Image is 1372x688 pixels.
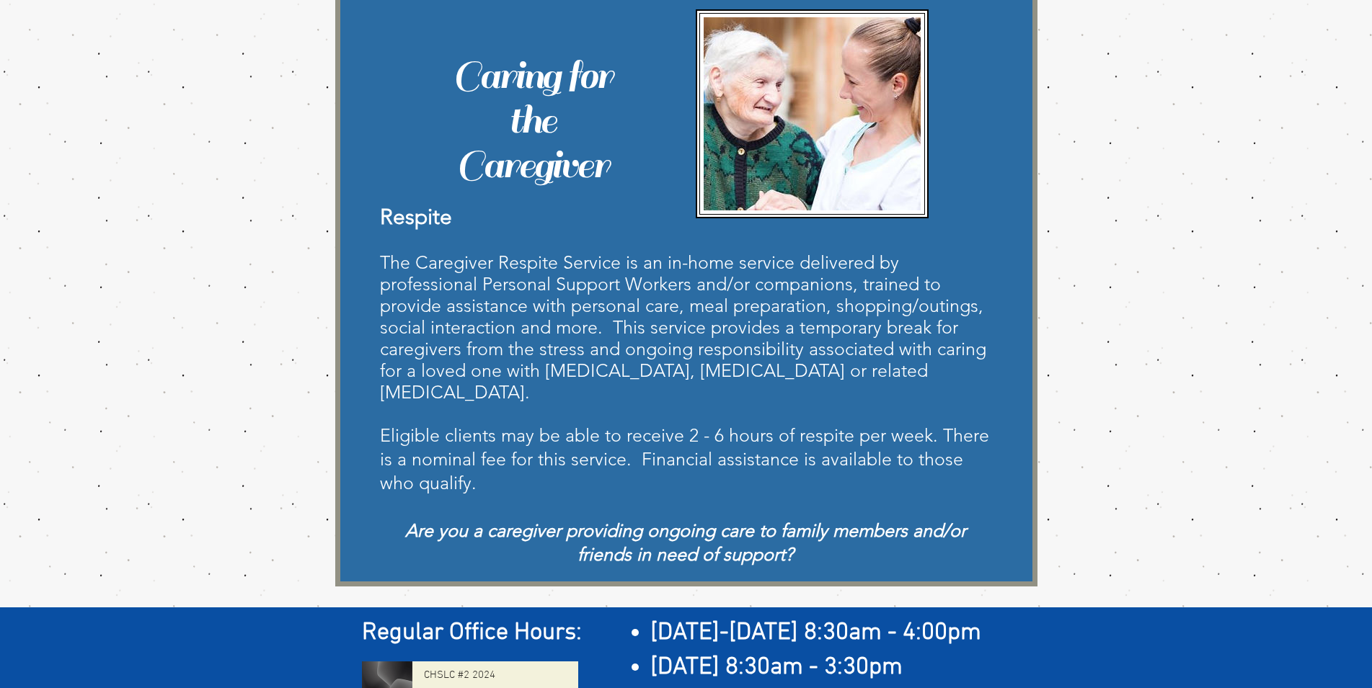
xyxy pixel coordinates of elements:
img: Respite1.JPG [704,17,921,210]
h2: ​ [362,616,1022,651]
span: The Caregiver Respite Service is an in-home service delivered by professional Personal Support Wo... [380,251,986,403]
span: Caring for the Caregiver [452,50,612,190]
span: Eligible clients may be able to receive 2 - 6 hours of respite per week. There is a nominal fee f... [380,424,989,493]
span: Respite [380,204,452,230]
span: Regular Office Hours: [362,618,582,648]
span: [DATE]-[DATE] 8:30am - 4:00pm [650,618,981,648]
span: [DATE] 8:30am - 3:30pm [650,653,903,682]
span: CHSLC #2 2024 [424,670,495,681]
span: Are you a caregiver providing ongoing care to family members and/or friends in need of support? [405,519,966,565]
